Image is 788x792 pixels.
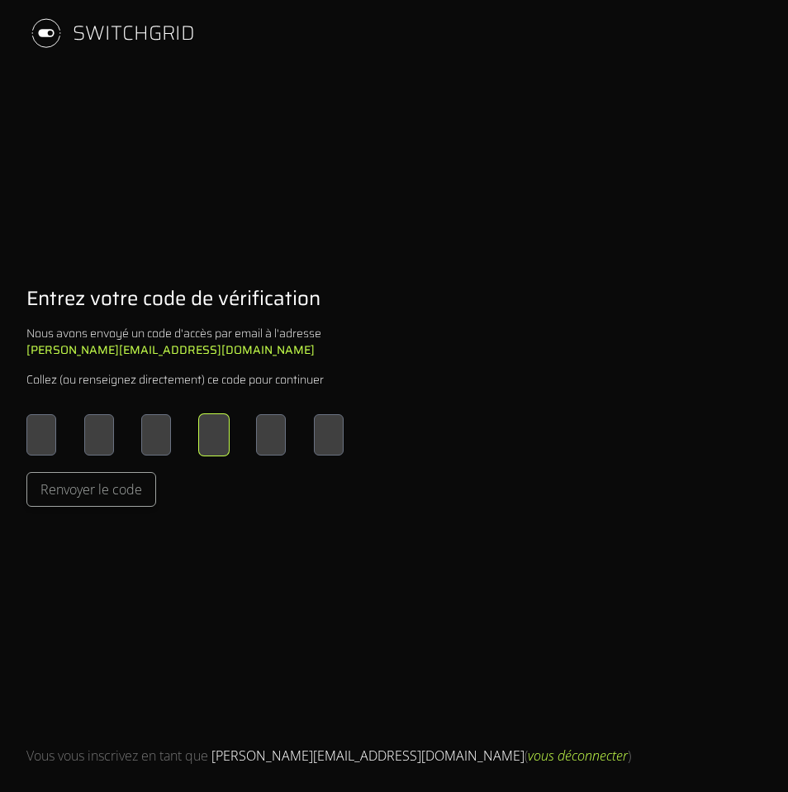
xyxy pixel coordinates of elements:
[26,341,315,359] b: [PERSON_NAME][EMAIL_ADDRESS][DOMAIN_NAME]
[26,414,56,456] input: Please enter OTP character 1
[26,371,324,388] div: Collez (ou renseignez directement) ce code pour continuer
[26,325,344,358] div: Nous avons envoyé un code d'accès par email à l'adresse
[141,414,171,456] input: Please enter OTP character 3
[26,285,320,312] h1: Entrez votre code de vérification
[211,747,525,765] span: [PERSON_NAME][EMAIL_ADDRESS][DOMAIN_NAME]
[84,414,114,456] input: Please enter OTP character 2
[199,414,229,456] input: Please enter OTP character 4
[256,414,286,456] input: Please enter OTP character 5
[26,746,631,766] div: Vous vous inscrivez en tant que ( )
[26,472,156,507] button: Renvoyer le code
[40,479,142,499] span: Renvoyer le code
[314,414,344,456] input: Please enter OTP character 6
[73,20,195,46] div: SWITCHGRID
[528,747,628,765] span: vous déconnecter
